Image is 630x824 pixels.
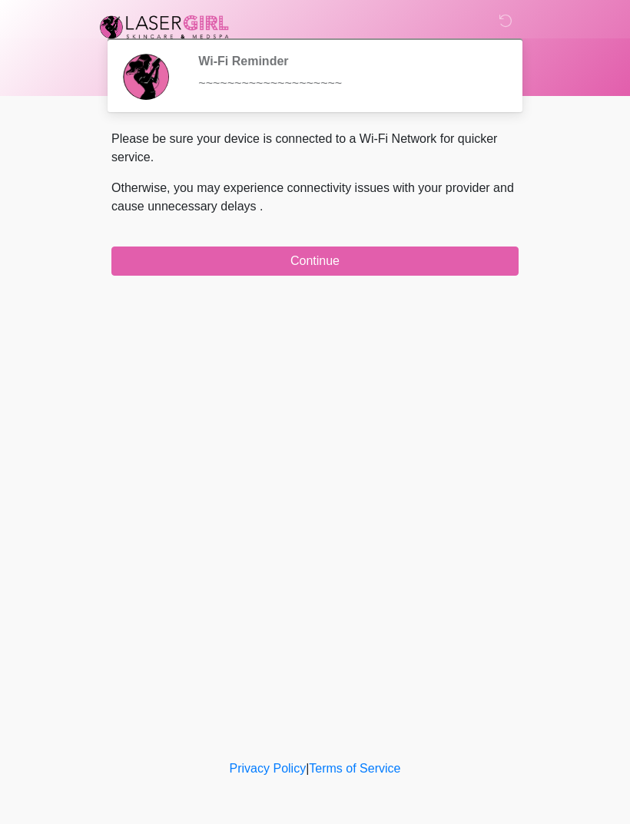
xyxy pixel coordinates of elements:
h2: Wi-Fi Reminder [198,54,496,68]
img: Agent Avatar [123,54,169,100]
p: Please be sure your device is connected to a Wi-Fi Network for quicker service. [111,130,519,167]
img: Laser Girl Med Spa LLC Logo [96,12,233,42]
a: Terms of Service [309,762,400,775]
p: Otherwise, you may experience connectivity issues with your provider and cause unnecessary delays . [111,179,519,216]
a: | [306,762,309,775]
div: ~~~~~~~~~~~~~~~~~~~~ [198,74,496,93]
button: Continue [111,247,519,276]
a: Privacy Policy [230,762,307,775]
